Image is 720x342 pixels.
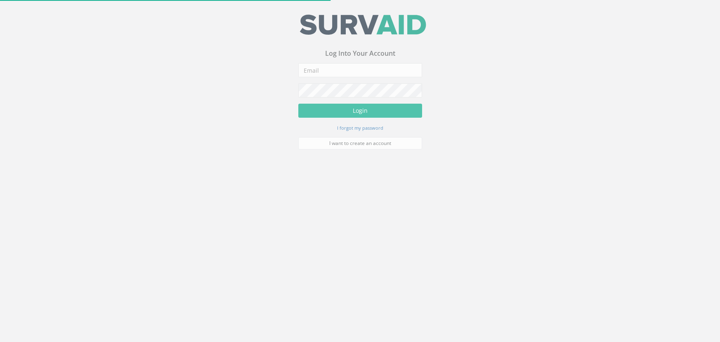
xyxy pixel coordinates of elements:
[298,52,422,59] h3: Log Into Your Account
[298,139,422,152] a: I want to create an account
[298,106,422,120] button: Login
[337,127,383,133] small: I forgot my password
[337,126,383,133] a: I forgot my password
[298,65,422,79] input: Email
